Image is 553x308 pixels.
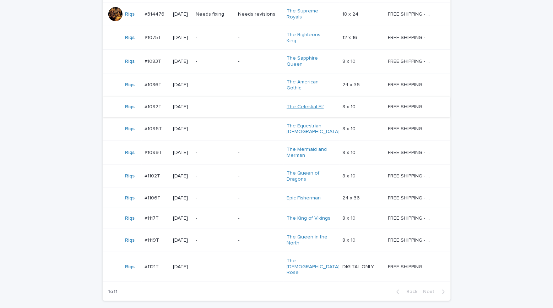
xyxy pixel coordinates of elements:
[342,10,360,17] p: 18 x 24
[342,236,357,243] p: 8 x 10
[238,195,281,201] p: -
[342,125,357,132] p: 8 x 10
[238,59,281,65] p: -
[125,82,135,88] a: Riqs
[238,35,281,41] p: -
[125,195,135,201] a: Riqs
[423,290,439,295] span: Next
[238,264,281,270] p: -
[145,148,163,156] p: #1099T
[287,195,321,201] a: Epic Fisherman
[145,172,162,179] p: #1102T
[238,237,281,243] p: -
[173,237,190,243] p: [DATE]
[388,214,434,221] p: FREE SHIPPING - preview in 1-2 business days, after your approval delivery will take 5-10 b.d.
[287,215,330,221] a: The King of Vikings
[173,104,190,110] p: [DATE]
[196,264,232,270] p: -
[287,170,331,182] a: The Queen of Dragons
[125,237,135,243] a: Riqs
[196,150,232,156] p: -
[103,208,451,229] tr: Riqs #1117T#1117T [DATE]--The King of Vikings 8 x 108 x 10 FREE SHIPPING - preview in 1-2 busines...
[125,104,135,110] a: Riqs
[388,125,434,132] p: FREE SHIPPING - preview in 1-2 business days, after your approval delivery will take 5-10 b.d.
[125,173,135,179] a: Riqs
[173,35,190,41] p: [DATE]
[125,11,135,17] a: Riqs
[145,10,166,17] p: #314476
[103,26,451,50] tr: Riqs #1075T#1075T [DATE]--The Righteous King 12 x 1612 x 16 FREE SHIPPING - preview in 1-2 busine...
[342,263,375,270] p: DIGITAL ONLY
[287,234,331,246] a: The Queen in the North
[238,173,281,179] p: -
[173,82,190,88] p: [DATE]
[287,79,331,91] a: The American Gothic
[103,252,451,281] tr: Riqs #1121T#1121T [DATE]--The [DEMOGRAPHIC_DATA] Rose DIGITAL ONLYDIGITAL ONLY FREE SHIPPING - pr...
[342,172,357,179] p: 8 x 10
[342,103,357,110] p: 8 x 10
[388,103,434,110] p: FREE SHIPPING - preview in 1-2 business days, after your approval delivery will take 5-10 b.d.
[125,264,135,270] a: Riqs
[145,236,161,243] p: #1119T
[196,215,232,221] p: -
[287,8,331,20] a: The Supreme Royals
[145,125,163,132] p: #1096T
[103,97,451,117] tr: Riqs #1092T#1092T [DATE]--The Celestial Elf 8 x 108 x 10 FREE SHIPPING - preview in 1-2 business ...
[342,57,357,65] p: 8 x 10
[238,150,281,156] p: -
[173,195,190,201] p: [DATE]
[388,33,434,41] p: FREE SHIPPING - preview in 1-2 business days, after your approval delivery will take 5-10 b.d.
[103,2,451,26] tr: Riqs #314476#314476 [DATE]Needs fixingNeeds revisionsThe Supreme Royals 18 x 2418 x 24 FREE SHIPP...
[145,263,160,270] p: #1121T
[145,33,163,41] p: #1075T
[391,289,421,295] button: Back
[103,229,451,252] tr: Riqs #1119T#1119T [DATE]--The Queen in the North 8 x 108 x 10 FREE SHIPPING - preview in 1-2 busi...
[238,104,281,110] p: -
[196,35,232,41] p: -
[342,214,357,221] p: 8 x 10
[421,289,451,295] button: Next
[388,57,434,65] p: FREE SHIPPING - preview in 1-2 business days, after your approval delivery will take 5-10 b.d.
[145,214,160,221] p: #1117T
[173,264,190,270] p: [DATE]
[287,258,340,276] a: The [DEMOGRAPHIC_DATA] Rose
[238,215,281,221] p: -
[103,50,451,73] tr: Riqs #1083T#1083T [DATE]--The Sapphire Queen 8 x 108 x 10 FREE SHIPPING - preview in 1-2 business...
[196,11,232,17] p: Needs fixing
[196,82,232,88] p: -
[173,11,190,17] p: [DATE]
[196,173,232,179] p: -
[287,32,331,44] a: The Righteous King
[145,81,163,88] p: #1086T
[196,195,232,201] p: -
[196,237,232,243] p: -
[145,57,163,65] p: #1083T
[103,141,451,165] tr: Riqs #1099T#1099T [DATE]--The Mermaid and Merman 8 x 108 x 10 FREE SHIPPING - preview in 1-2 busi...
[173,150,190,156] p: [DATE]
[388,148,434,156] p: FREE SHIPPING - preview in 1-2 business days, after your approval delivery will take 5-10 b.d.
[287,123,340,135] a: The Equestrian [DEMOGRAPHIC_DATA]
[342,148,357,156] p: 8 x 10
[388,81,434,88] p: FREE SHIPPING - preview in 1-2 business days, after your approval delivery will take 5-10 b.d.
[103,284,124,301] p: 1 of 1
[388,236,434,243] p: FREE SHIPPING - preview in 1-2 business days, after your approval delivery will take 5-10 b.d.
[173,59,190,65] p: [DATE]
[103,73,451,97] tr: Riqs #1086T#1086T [DATE]--The American Gothic 24 x 3624 x 36 FREE SHIPPING - preview in 1-2 busin...
[196,59,232,65] p: -
[173,173,190,179] p: [DATE]
[388,263,434,270] p: FREE SHIPPING - preview in 1-2 business days, after your approval delivery will take 5-10 b.d.
[238,126,281,132] p: -
[173,126,190,132] p: [DATE]
[145,103,163,110] p: #1092T
[388,172,434,179] p: FREE SHIPPING - preview in 1-2 business days, after your approval delivery will take 5-10 b.d.
[125,150,135,156] a: Riqs
[342,33,359,41] p: 12 x 16
[388,194,434,201] p: FREE SHIPPING - preview in 1-2 business days, after your approval delivery will take 5-10 b.d.
[238,11,281,17] p: Needs revisions
[287,104,324,110] a: The Celestial Elf
[173,215,190,221] p: [DATE]
[287,55,331,67] a: The Sapphire Queen
[196,104,232,110] p: -
[342,81,361,88] p: 24 x 36
[287,147,331,159] a: The Mermaid and Merman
